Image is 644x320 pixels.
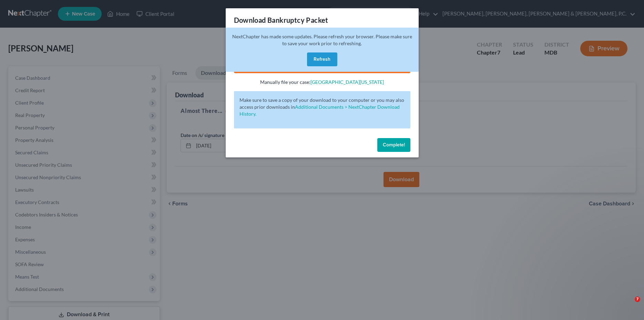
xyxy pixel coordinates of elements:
span: NextChapter has made some updates. Please refresh your browser. Please make sure to save your wor... [232,33,412,46]
span: 7 [635,297,640,302]
a: [GEOGRAPHIC_DATA][US_STATE] [310,79,384,85]
span: Complete! [383,142,405,148]
p: Make sure to save a copy of your download to your computer or you may also access prior downloads in [239,97,405,117]
p: Manually file your case: [234,79,410,86]
button: Refresh [307,52,337,66]
button: Complete! [377,138,410,152]
iframe: Intercom live chat [621,297,637,313]
a: Additional Documents > NextChapter Download History. [239,104,400,117]
h3: Download Bankruptcy Packet [234,15,328,25]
